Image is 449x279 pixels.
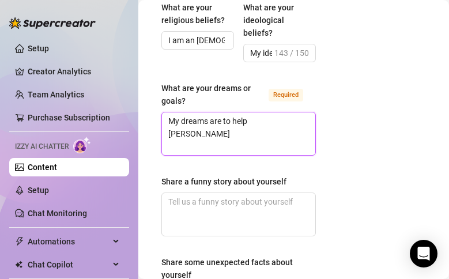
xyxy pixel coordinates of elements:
input: What are your ideological beliefs? [250,47,272,59]
div: What are your dreams or goals? [161,82,264,107]
label: What are your dreams or goals? [161,82,316,107]
a: Setup [28,186,49,195]
a: Setup [28,44,49,53]
label: Share a funny story about yourself [161,175,295,188]
div: What are your religious beliefs? [161,1,226,27]
label: What are your ideological beliefs? [243,1,316,39]
img: logo-BBDzfeDw.svg [9,17,96,29]
img: AI Chatter [73,137,91,153]
span: Required [269,89,303,101]
span: Automations [28,232,110,251]
span: thunderbolt [15,237,24,246]
div: Share a funny story about yourself [161,175,286,188]
span: Izzy AI Chatter [15,141,69,152]
input: What are your religious beliefs? [168,34,225,47]
div: What are your ideological beliefs? [243,1,308,39]
span: 143 / 150 [274,47,309,59]
a: Purchase Subscription [28,113,110,122]
a: Creator Analytics [28,62,120,81]
textarea: What are your dreams or goals? [162,112,315,155]
img: Chat Copilot [15,261,22,269]
a: Content [28,163,57,172]
span: Chat Copilot [28,255,110,274]
div: Open Intercom Messenger [410,240,437,267]
label: What are your religious beliefs? [161,1,234,27]
a: Team Analytics [28,90,84,99]
a: Chat Monitoring [28,209,87,218]
textarea: Share a funny story about yourself [162,193,315,236]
